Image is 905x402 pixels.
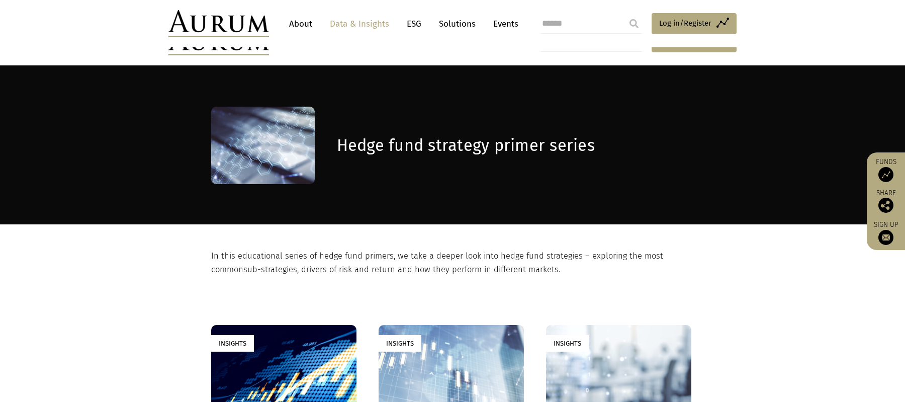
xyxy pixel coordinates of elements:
input: Submit [624,14,644,34]
a: Data & Insights [325,15,394,33]
a: Funds [872,157,900,182]
div: Share [872,190,900,213]
h1: Hedge fund strategy primer series [337,136,691,155]
a: About [284,15,317,33]
a: ESG [402,15,426,33]
img: Share this post [878,198,893,213]
div: Insights [211,335,254,352]
a: Solutions [434,15,481,33]
p: In this educational series of hedge fund primers, we take a deeper look into hedge fund strategie... [211,250,691,276]
a: Log in/Register [652,13,737,34]
img: Sign up to our newsletter [878,230,893,245]
img: Access Funds [878,167,893,182]
span: Log in/Register [659,17,711,29]
span: sub-strategies [243,265,297,274]
div: Insights [546,335,589,352]
img: Aurum [168,10,269,37]
a: Sign up [872,220,900,245]
a: Events [488,15,518,33]
div: Insights [379,335,421,352]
